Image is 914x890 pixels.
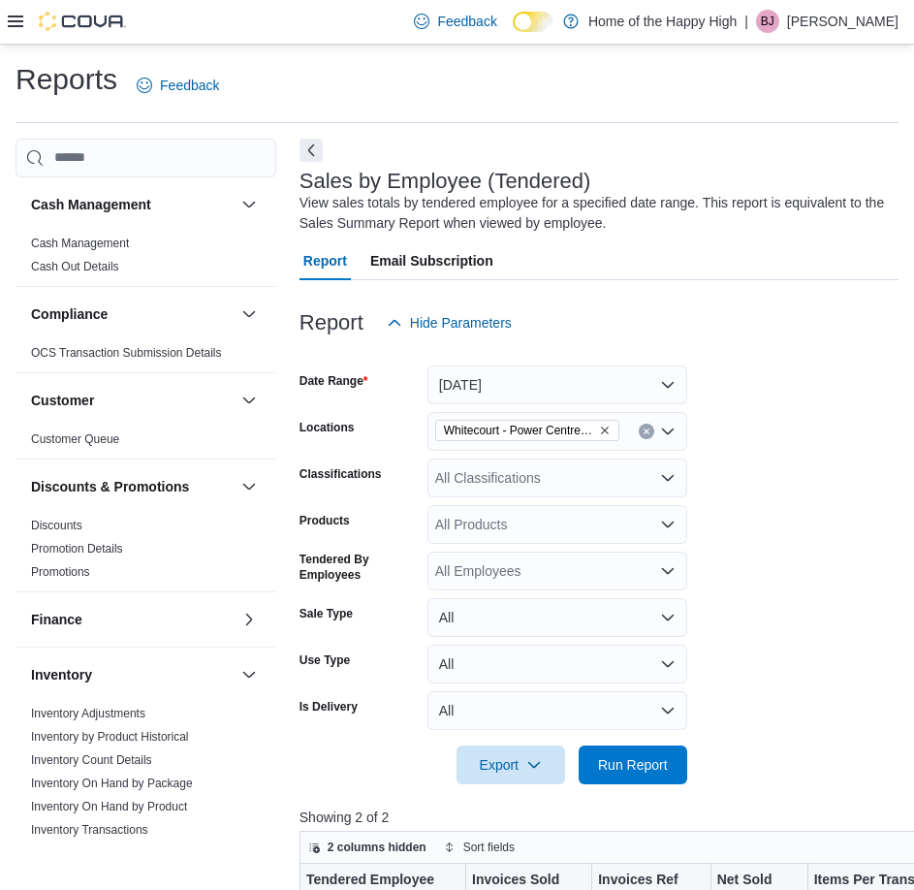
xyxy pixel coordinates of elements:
div: Bobbi Jean Kay [756,10,779,33]
button: Open list of options [660,470,676,486]
span: Whitecourt - Power Centre - Fire & Flower [435,420,619,441]
label: Is Delivery [299,699,358,715]
button: Customer [237,389,261,412]
h3: Sales by Employee (Tendered) [299,170,591,193]
button: Run Report [579,746,687,784]
a: Inventory Adjustments [31,707,145,720]
button: All [427,598,687,637]
button: Cash Management [237,193,261,216]
span: Inventory Transactions [31,822,148,838]
a: Promotions [31,565,90,579]
button: All [427,645,687,683]
span: Inventory Count Details [31,752,152,768]
button: Cash Management [31,195,234,214]
a: Inventory by Product Historical [31,730,189,744]
a: Feedback [406,2,504,41]
button: All [427,691,687,730]
div: Customer [16,428,276,459]
span: Report [303,241,347,280]
h3: Discounts & Promotions [31,477,189,496]
button: Open list of options [660,424,676,439]
p: Home of the Happy High [588,10,737,33]
a: Inventory Count Details [31,753,152,767]
span: Export [468,746,553,784]
h3: Cash Management [31,195,151,214]
button: Customer [31,391,234,410]
span: Hide Parameters [410,313,512,333]
button: Clear input [639,424,654,439]
span: Sort fields [463,840,515,855]
span: Feedback [160,76,219,95]
button: Finance [31,610,234,629]
span: 2 columns hidden [328,840,426,855]
span: Inventory On Hand by Package [31,776,193,791]
button: Discounts & Promotions [237,475,261,498]
img: Cova [39,12,126,31]
p: | [744,10,748,33]
a: Discounts [31,519,82,532]
button: Hide Parameters [379,303,520,342]
div: View sales totals by tendered employee for a specified date range. This report is equivalent to t... [299,193,889,234]
span: OCS Transaction Submission Details [31,345,222,361]
span: BJ [761,10,774,33]
div: Invoices Sold [472,871,570,889]
span: Run Report [598,755,668,775]
button: Compliance [237,302,261,326]
span: Feedback [437,12,496,31]
span: Dark Mode [513,32,514,33]
span: Inventory by Product Historical [31,729,189,745]
p: [PERSON_NAME] [787,10,898,33]
label: Locations [299,420,355,435]
label: Use Type [299,652,350,668]
div: Discounts & Promotions [16,514,276,591]
span: Discounts [31,518,82,533]
span: Cash Management [31,236,129,251]
button: 2 columns hidden [300,836,434,859]
button: Export [457,746,565,784]
input: Dark Mode [513,12,553,32]
span: Whitecourt - Power Centre - Fire & Flower [444,421,595,440]
button: Next [299,139,323,162]
div: Compliance [16,341,276,372]
span: Customer Queue [31,431,119,447]
a: Inventory On Hand by Product [31,800,187,813]
button: Compliance [31,304,234,324]
a: Promotion Details [31,542,123,556]
button: [DATE] [427,366,687,404]
h1: Reports [16,60,117,99]
a: Cash Management [31,237,129,250]
span: Inventory Adjustments [31,706,145,721]
a: Inventory Transactions [31,823,148,837]
div: Invoices Ref [598,871,688,889]
a: Cash Out Details [31,260,119,273]
span: Promotion Details [31,541,123,556]
div: Cash Management [16,232,276,286]
h3: Customer [31,391,94,410]
h3: Finance [31,610,82,629]
h3: Inventory [31,665,92,684]
h3: Report [299,311,363,334]
label: Sale Type [299,606,353,621]
button: Inventory [31,665,234,684]
div: Tendered Employee [306,871,444,889]
label: Products [299,513,350,528]
button: Open list of options [660,517,676,532]
span: Inventory On Hand by Product [31,799,187,814]
button: Finance [237,608,261,631]
span: Promotions [31,564,90,580]
button: Remove Whitecourt - Power Centre - Fire & Flower from selection in this group [599,425,611,436]
span: Cash Out Details [31,259,119,274]
label: Date Range [299,373,368,389]
div: Net Sold [716,871,785,889]
button: Open list of options [660,563,676,579]
label: Classifications [299,466,382,482]
a: Customer Queue [31,432,119,446]
button: Inventory [237,663,261,686]
a: OCS Transaction Submission Details [31,346,222,360]
h3: Compliance [31,304,108,324]
label: Tendered By Employees [299,552,420,583]
button: Discounts & Promotions [31,477,234,496]
a: Feedback [129,66,227,105]
button: Sort fields [436,836,522,859]
span: Email Subscription [370,241,493,280]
